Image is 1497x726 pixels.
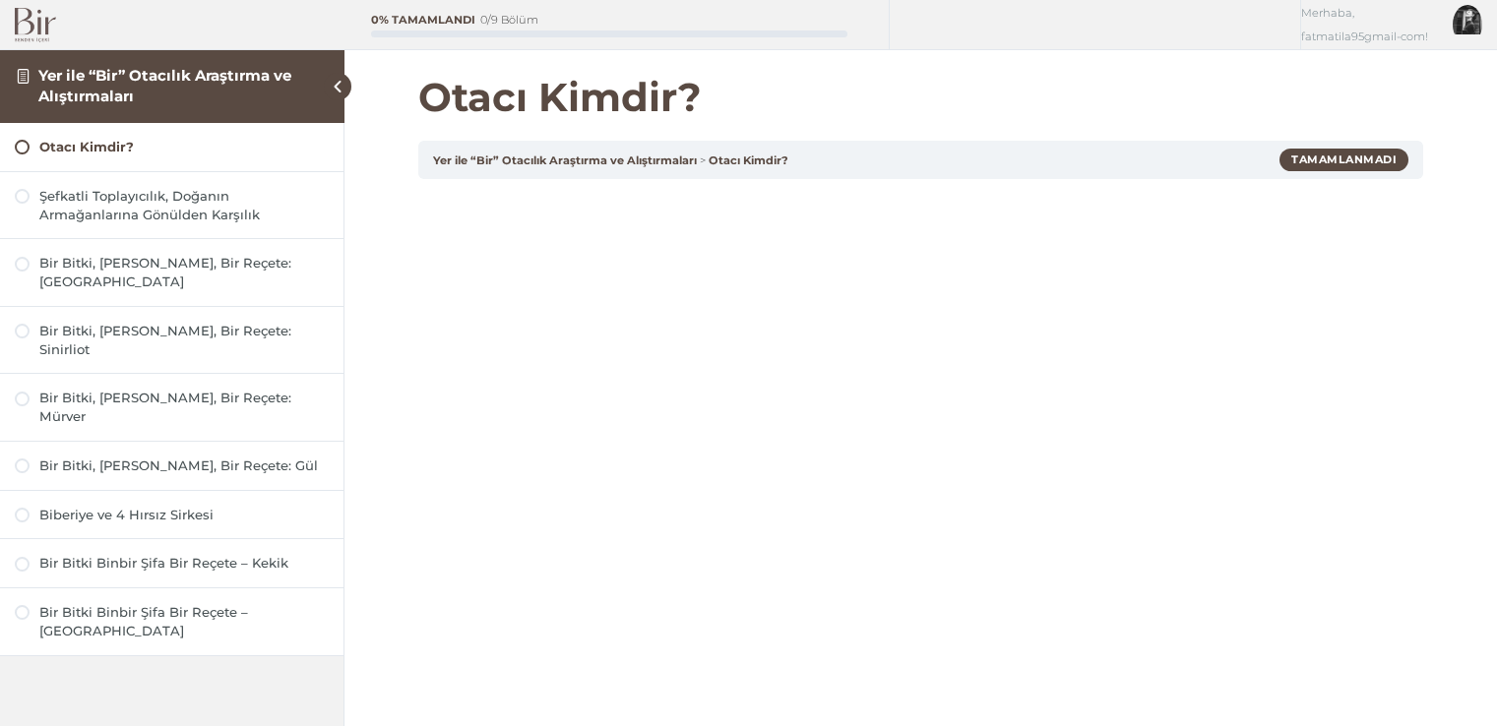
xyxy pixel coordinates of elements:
[15,187,329,224] a: Şefkatli Toplayıcılık, Doğanın Armağanlarına Gönülden Karşılık
[15,554,329,573] a: Bir Bitki Binbir Şifa Bir Reçete – Kekik
[480,15,538,26] div: 0/9 Bölüm
[39,138,329,156] div: Otacı Kimdir?
[15,389,329,426] a: Bir Bitki, [PERSON_NAME], Bir Reçete: Mürver
[39,603,329,640] div: Bir Bitki Binbir Şifa Bir Reçete – [GEOGRAPHIC_DATA]
[39,322,329,359] div: Bir Bitki, [PERSON_NAME], Bir Reçete: Sinirliot
[39,554,329,573] div: Bir Bitki Binbir Şifa Bir Reçete – Kekik
[1279,149,1408,170] div: Tamamlanmadı
[709,153,788,167] a: Otacı Kimdir?
[15,322,329,359] a: Bir Bitki, [PERSON_NAME], Bir Reçete: Sinirliot
[15,8,56,42] img: Bir Logo
[39,389,329,426] div: Bir Bitki, [PERSON_NAME], Bir Reçete: Mürver
[433,153,697,167] a: Yer ile “Bir” Otacılık Araştırma ve Alıştırmaları
[418,74,1423,121] h1: Otacı Kimdir?
[39,506,329,524] div: Biberiye ve 4 Hırsız Sirkesi
[15,603,329,640] a: Bir Bitki Binbir Şifa Bir Reçete – [GEOGRAPHIC_DATA]
[39,254,329,291] div: Bir Bitki, [PERSON_NAME], Bir Reçete: [GEOGRAPHIC_DATA]
[371,15,475,26] div: 0% Tamamlandı
[39,456,329,475] div: Bir Bitki, [PERSON_NAME], Bir Reçete: Gül
[1301,1,1438,48] span: Merhaba, fatmatila95gmail-com!
[15,506,329,524] a: Biberiye ve 4 Hırsız Sirkesi
[38,66,291,104] a: Yer ile “Bir” Otacılık Araştırma ve Alıştırmaları
[39,187,329,224] div: Şefkatli Toplayıcılık, Doğanın Armağanlarına Gönülden Karşılık
[15,456,329,475] a: Bir Bitki, [PERSON_NAME], Bir Reçete: Gül
[15,254,329,291] a: Bir Bitki, [PERSON_NAME], Bir Reçete: [GEOGRAPHIC_DATA]
[15,138,329,156] a: Otacı Kimdir?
